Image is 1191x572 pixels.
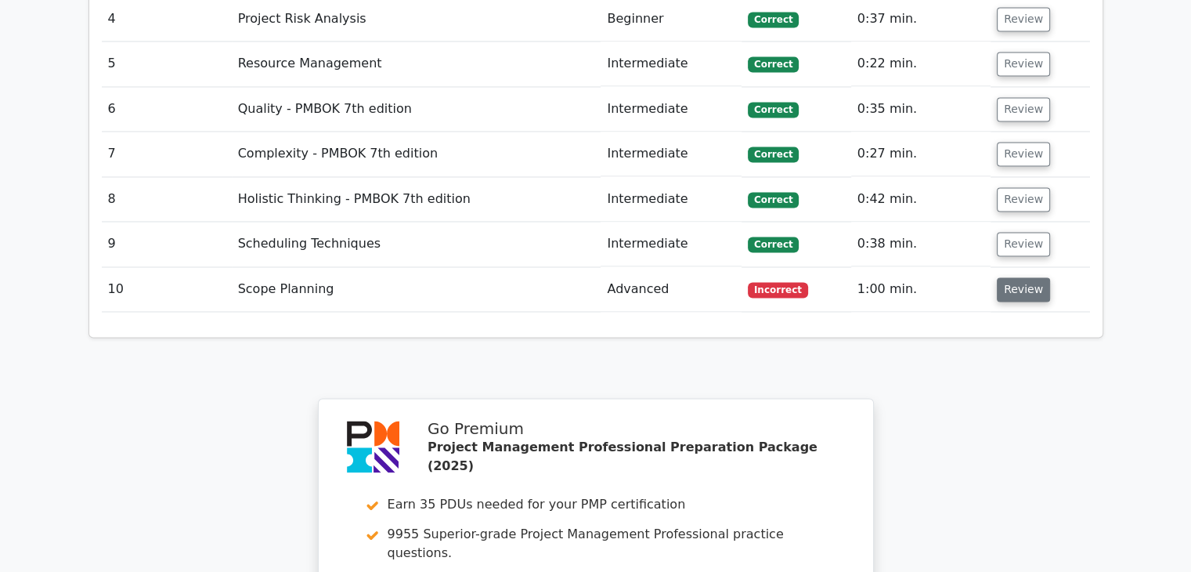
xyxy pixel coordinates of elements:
td: Scope Planning [232,267,601,312]
button: Review [997,142,1050,166]
td: Complexity - PMBOK 7th edition [232,132,601,176]
span: Correct [748,12,799,27]
td: Quality - PMBOK 7th edition [232,87,601,132]
td: Intermediate [601,87,742,132]
td: 5 [102,42,232,86]
button: Review [997,97,1050,121]
td: 0:38 min. [851,222,991,266]
td: 0:22 min. [851,42,991,86]
td: 6 [102,87,232,132]
td: 9 [102,222,232,266]
td: Holistic Thinking - PMBOK 7th edition [232,177,601,222]
span: Correct [748,147,799,162]
td: Scheduling Techniques [232,222,601,266]
span: Correct [748,192,799,208]
td: 0:35 min. [851,87,991,132]
td: 8 [102,177,232,222]
button: Review [997,187,1050,212]
button: Review [997,7,1050,31]
span: Correct [748,237,799,252]
td: 0:42 min. [851,177,991,222]
td: Resource Management [232,42,601,86]
td: Intermediate [601,42,742,86]
td: 10 [102,267,232,312]
td: 1:00 min. [851,267,991,312]
td: Advanced [601,267,742,312]
td: Intermediate [601,132,742,176]
button: Review [997,277,1050,302]
td: Intermediate [601,222,742,266]
td: 0:27 min. [851,132,991,176]
span: Incorrect [748,282,808,298]
span: Correct [748,102,799,118]
button: Review [997,52,1050,76]
button: Review [997,232,1050,256]
span: Correct [748,56,799,72]
td: 7 [102,132,232,176]
td: Intermediate [601,177,742,222]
